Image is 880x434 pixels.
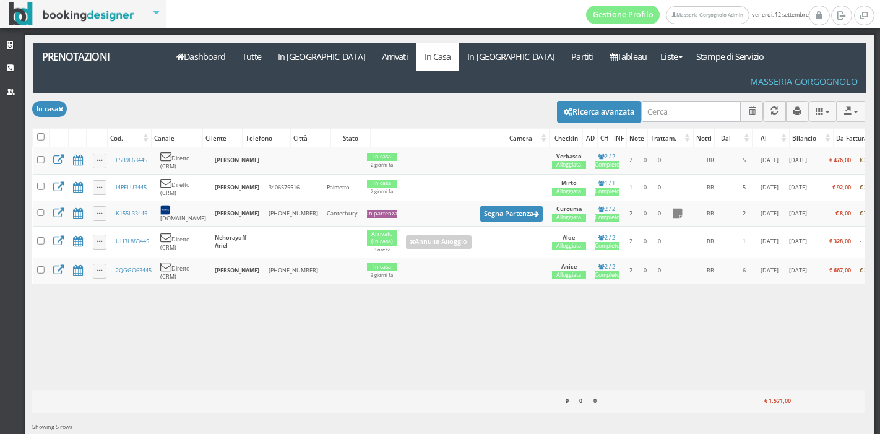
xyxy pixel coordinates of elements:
td: 2 [624,201,638,227]
b: 9 [566,397,569,405]
b: € 476,00 [829,156,851,164]
a: Liste [655,43,688,71]
td: [DATE] [785,174,811,201]
td: 2 [624,258,638,284]
td: 0 [652,258,667,284]
td: 1 [734,227,755,258]
td: Diretto (CRM) [156,258,210,284]
div: In casa [367,263,397,271]
a: In Casa [416,43,459,71]
b: Aloe [563,233,575,241]
td: 0 [638,147,652,174]
b: 0 [579,397,582,405]
td: 1 [624,174,638,201]
td: [DATE] [785,227,811,258]
td: BB [688,227,733,258]
a: 2QGGO63445 [116,266,152,274]
td: [DOMAIN_NAME] [156,201,210,227]
div: Completo [595,214,619,222]
div: In casa [367,153,397,161]
td: [DATE] [785,258,811,284]
h4: Masseria Gorgognolo [750,76,858,87]
button: Ricerca avanzata [557,101,641,122]
div: Trattam. [648,129,693,147]
td: [PHONE_NUMBER] [264,258,322,284]
td: 6 [734,258,755,284]
td: [DATE] [755,201,785,227]
td: 2 [734,201,755,227]
div: Al [753,129,789,147]
div: Note [627,129,647,147]
td: [DATE] [755,227,785,258]
a: 2 / 2Completo [595,233,619,250]
div: Notti [694,129,714,147]
div: Stato [331,129,370,147]
div: Cod. [108,129,151,147]
div: Dal [715,129,752,147]
a: Stampe di Servizio [688,43,772,71]
div: AD [583,129,597,147]
td: [PHONE_NUMBER] [264,201,322,227]
td: Diretto (CRM) [156,227,210,258]
a: Tableau [602,43,655,71]
span: Showing 5 rows [32,423,72,431]
div: Alloggiata [552,161,586,169]
div: Cliente [203,129,242,147]
b: € 8,00 [835,209,851,217]
div: CH [598,129,611,147]
a: In [GEOGRAPHIC_DATA] [269,43,373,71]
b: Curcuma [556,205,582,213]
a: 2 / 2Completo [595,263,619,279]
span: venerdì, 12 settembre [586,6,809,24]
div: In casa [367,180,397,188]
td: 0 [652,227,667,258]
div: In partenza [367,210,397,218]
b: [PERSON_NAME] [215,209,259,217]
div: Telefono [243,129,290,147]
div: INF [611,129,626,147]
td: Canterbury [322,201,362,227]
div: Bilancio [790,129,833,147]
a: Annulla Alloggio [406,235,472,249]
b: 0 [593,397,597,405]
td: 2 [624,147,638,174]
a: Gestione Profilo [586,6,660,24]
div: Alloggiata [552,188,586,196]
a: Tutte [234,43,270,71]
td: Diretto (CRM) [156,174,210,201]
div: Alloggiata [552,242,586,250]
b: [PERSON_NAME] [215,183,259,191]
b: € 328,00 [829,237,851,245]
b: [PERSON_NAME] [215,156,259,164]
td: 0 [652,201,667,227]
td: BB [688,201,733,227]
td: 0 [638,174,652,201]
td: 2 [624,227,638,258]
td: Palmetto [322,174,362,201]
a: UH3L883445 [116,237,149,245]
a: I4PELU3445 [116,183,147,191]
small: 3 ore fa [374,246,390,253]
td: BB [688,147,733,174]
b: Anice [561,263,577,271]
a: 2 / 2Completo [595,152,619,169]
div: Camera [506,129,548,147]
td: [DATE] [755,147,785,174]
a: Prenotazioni [33,43,162,71]
div: Completo [595,188,619,196]
a: E5B9L63445 [116,156,147,164]
b: € 92,00 [832,183,851,191]
td: 0 [638,227,652,258]
td: BB [688,258,733,284]
td: 0 [638,258,652,284]
td: 0 [638,201,652,227]
small: 2 giorni fa [371,188,393,194]
a: In [GEOGRAPHIC_DATA] [459,43,563,71]
button: Export [837,101,865,121]
div: Da Fatturare [834,129,876,147]
a: 1 / 1Completo [595,179,619,196]
a: Partiti [563,43,602,71]
img: 7STAjs-WNfZHmYllyLag4gdhmHm8JrbmzVrznejwAeLEbpu0yDt-GlJaDipzXAZBN18=w300 [160,205,170,215]
div: Arrivato (In casa) [367,230,397,246]
div: Completo [595,161,619,169]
